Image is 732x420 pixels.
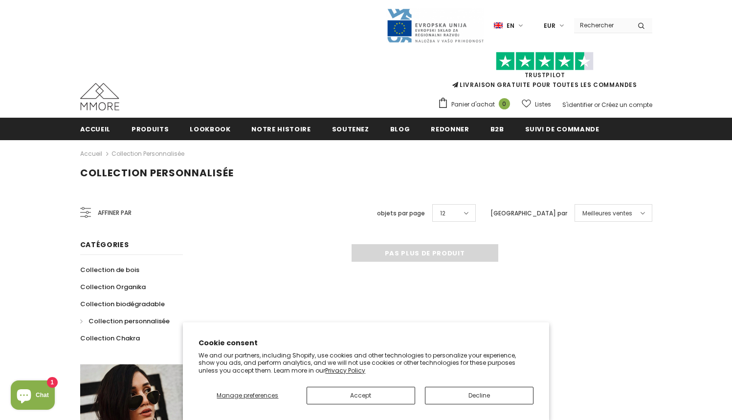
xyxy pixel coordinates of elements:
a: Redonner [431,118,469,140]
a: Collection personnalisée [111,149,184,158]
inbox-online-store-chat: Shopify online store chat [8,380,58,412]
span: Collection personnalisée [89,316,170,326]
span: Collection biodégradable [80,299,165,309]
a: TrustPilot [525,71,565,79]
span: EUR [544,21,555,31]
p: We and our partners, including Shopify, use cookies and other technologies to personalize your ex... [199,352,533,375]
a: Listes [522,96,551,113]
span: Collection Chakra [80,334,140,343]
img: Cas MMORE [80,83,119,110]
a: B2B [490,118,504,140]
span: or [594,101,600,109]
span: Panier d'achat [451,100,495,109]
span: Accueil [80,125,111,134]
a: Lookbook [190,118,230,140]
span: 0 [499,98,510,109]
a: soutenez [332,118,369,140]
span: Listes [535,100,551,109]
span: Lookbook [190,125,230,134]
a: Collection Organika [80,278,146,295]
span: Suivi de commande [525,125,599,134]
button: Accept [307,387,415,404]
a: S'identifier [562,101,593,109]
span: Collection personnalisée [80,166,234,180]
span: Collection Organika [80,282,146,292]
img: Javni Razpis [386,8,484,43]
span: Redonner [431,125,469,134]
a: Blog [390,118,410,140]
label: [GEOGRAPHIC_DATA] par [490,209,567,218]
span: 12 [440,209,445,218]
span: Collection de bois [80,265,139,274]
a: Collection de bois [80,261,139,278]
span: Manage preferences [217,391,278,399]
a: Produits [132,118,169,140]
span: Blog [390,125,410,134]
span: LIVRAISON GRATUITE POUR TOUTES LES COMMANDES [438,56,652,89]
a: Créez un compte [601,101,652,109]
span: Meilleures ventes [582,209,632,218]
input: Search Site [574,18,630,32]
button: Manage preferences [199,387,296,404]
a: Collection biodégradable [80,295,165,313]
button: Decline [425,387,533,404]
span: soutenez [332,125,369,134]
img: i-lang-1.png [494,21,503,30]
img: Faites confiance aux étoiles pilotes [496,52,594,71]
span: Notre histoire [251,125,311,134]
label: objets par page [377,209,425,218]
a: Notre histoire [251,118,311,140]
span: Catégories [80,240,129,250]
a: Suivi de commande [525,118,599,140]
span: B2B [490,125,504,134]
a: Privacy Policy [325,366,365,375]
a: Accueil [80,118,111,140]
span: en [507,21,514,31]
a: Accueil [80,148,102,160]
span: Affiner par [98,208,132,218]
a: Collection Chakra [80,330,140,347]
a: Panier d'achat 0 [438,97,515,112]
a: Javni Razpis [386,21,484,29]
span: Produits [132,125,169,134]
h2: Cookie consent [199,338,533,348]
a: Collection personnalisée [80,313,170,330]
